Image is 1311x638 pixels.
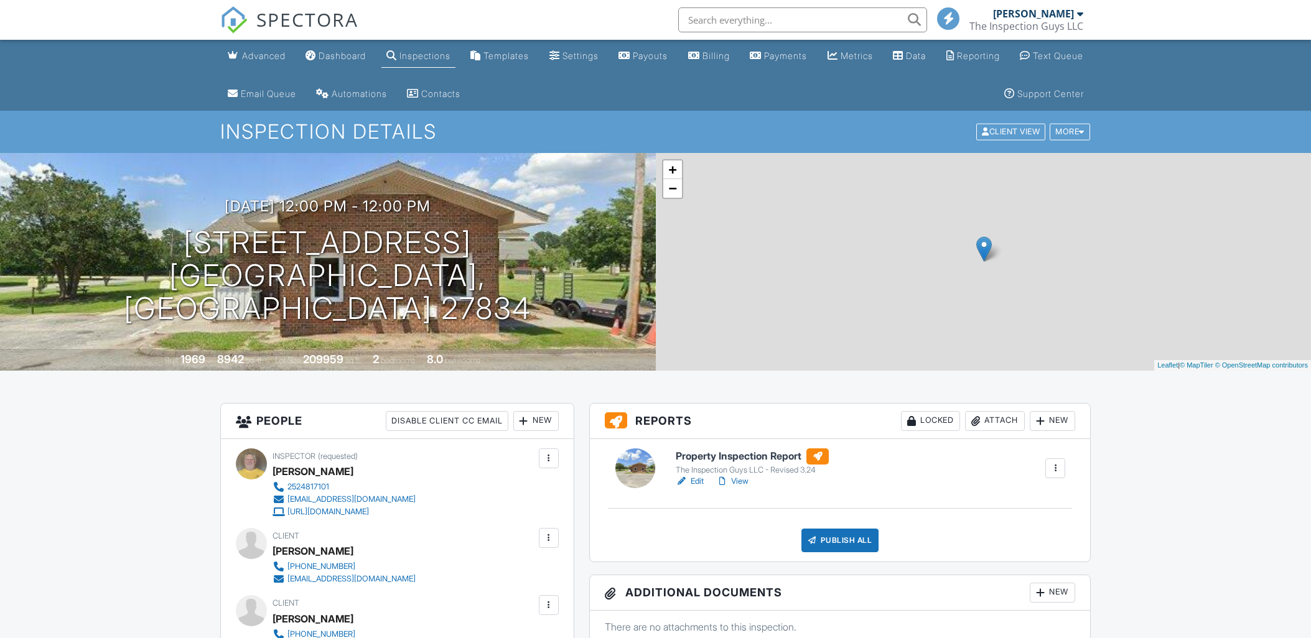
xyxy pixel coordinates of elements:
div: [EMAIL_ADDRESS][DOMAIN_NAME] [287,494,416,504]
a: Inspections [381,45,455,68]
div: Inspections [399,50,450,61]
a: Text Queue [1015,45,1088,68]
a: View [716,475,749,488]
div: Publish All [801,529,879,552]
a: Settings [544,45,604,68]
div: Disable Client CC Email [386,411,508,431]
span: Client [273,531,299,540]
div: [PERSON_NAME] [993,7,1074,20]
div: Text Queue [1033,50,1083,61]
a: Leaflet [1157,361,1178,369]
div: Email Queue [241,88,296,99]
a: SPECTORA [220,17,358,43]
div: Support Center [1017,88,1084,99]
a: Metrics [823,45,878,68]
a: Edit [676,475,704,488]
div: Data [906,50,926,61]
div: Payouts [633,50,668,61]
div: 209959 [303,353,343,366]
div: Dashboard [319,50,366,61]
span: bathrooms [445,356,480,365]
div: Metrics [841,50,873,61]
a: © MapTiler [1180,361,1213,369]
a: Payouts [614,45,673,68]
span: (requested) [318,451,358,461]
div: New [1030,583,1075,603]
a: [URL][DOMAIN_NAME] [273,506,416,518]
div: Locked [901,411,960,431]
a: Dashboard [301,45,371,68]
div: Client View [976,124,1045,141]
a: Property Inspection Report The Inspection Guys LLC - Revised 3.24 [676,448,829,476]
div: Templates [483,50,529,61]
span: Client [273,598,299,608]
div: Payments [764,50,807,61]
h3: People [221,404,574,439]
div: [PERSON_NAME] [273,609,353,628]
span: Built [165,356,179,365]
a: Zoom out [663,179,682,198]
a: Email Queue [223,83,301,106]
a: [EMAIL_ADDRESS][DOMAIN_NAME] [273,493,416,506]
div: 8942 [217,353,244,366]
div: New [513,411,559,431]
a: Reporting [941,45,1005,68]
div: Contacts [421,88,460,99]
span: SPECTORA [256,6,358,32]
div: [EMAIL_ADDRESS][DOMAIN_NAME] [287,574,416,584]
div: New [1030,411,1075,431]
h1: [STREET_ADDRESS] [GEOGRAPHIC_DATA], [GEOGRAPHIC_DATA] 27834 [20,226,636,325]
a: [EMAIL_ADDRESS][DOMAIN_NAME] [273,573,416,585]
a: [PHONE_NUMBER] [273,560,416,573]
a: Support Center [999,83,1089,106]
h1: Inspection Details [220,121,1091,142]
div: Reporting [957,50,1000,61]
div: 8.0 [427,353,443,366]
a: Zoom in [663,160,682,179]
p: There are no attachments to this inspection. [605,620,1076,634]
span: sq.ft. [345,356,361,365]
input: Search everything... [678,7,927,32]
div: [PERSON_NAME] [273,462,353,481]
div: Automations [332,88,387,99]
span: Lot Size [275,356,301,365]
span: sq. ft. [246,356,263,365]
div: | [1154,360,1311,371]
div: [PHONE_NUMBER] [287,562,355,571]
a: 2524817101 [273,481,416,493]
h3: Reports [590,404,1091,439]
a: Automations (Basic) [311,83,392,106]
div: Billing [702,50,730,61]
a: Advanced [223,45,291,68]
h3: Additional Documents [590,575,1091,611]
div: Advanced [242,50,286,61]
h3: [DATE] 12:00 pm - 12:00 pm [225,198,431,215]
span: bedrooms [381,356,415,365]
a: Payments [745,45,812,68]
a: Templates [465,45,534,68]
div: More [1050,124,1090,141]
div: Settings [562,50,599,61]
span: Inspector [273,451,315,461]
img: The Best Home Inspection Software - Spectora [220,6,248,34]
a: Data [888,45,931,68]
div: [URL][DOMAIN_NAME] [287,507,369,517]
a: © OpenStreetMap contributors [1215,361,1308,369]
div: The Inspection Guys LLC - Revised 3.24 [676,465,829,475]
h6: Property Inspection Report [676,448,829,465]
div: 2 [373,353,379,366]
a: Billing [683,45,735,68]
a: Contacts [402,83,465,106]
div: Attach [965,411,1025,431]
div: 2524817101 [287,482,329,492]
div: The Inspection Guys LLC [969,20,1083,32]
div: 1969 [180,353,205,366]
a: Client View [975,126,1048,136]
div: [PERSON_NAME] [273,542,353,560]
